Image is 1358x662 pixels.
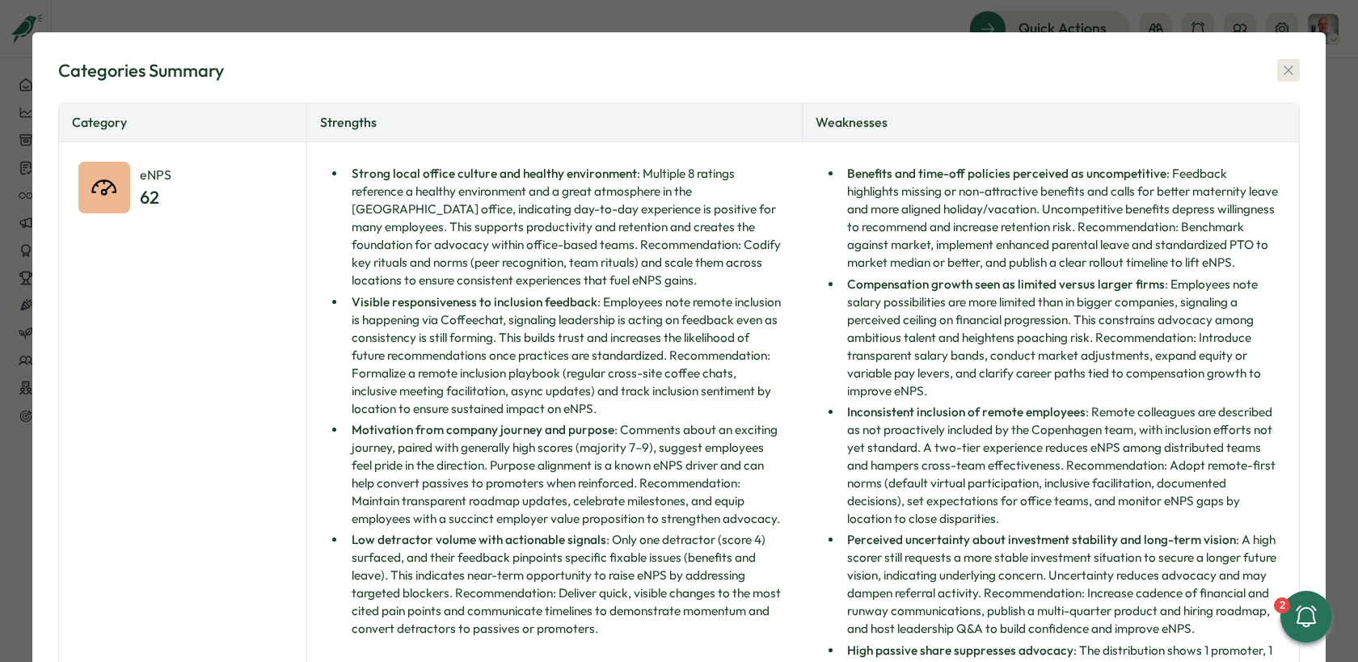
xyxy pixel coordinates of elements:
[58,58,224,83] div: Categories Summary
[847,404,1086,420] strong: Inconsistent inclusion of remote employees
[346,165,783,289] li: : Multiple 8 ratings reference a healthy environment and a great atmosphere in the [GEOGRAPHIC_DA...
[847,532,1236,547] strong: Perceived uncertainty about investment stability and long-term vision
[847,643,1073,658] strong: High passive share suppresses advocacy
[352,166,637,181] strong: Strong local office culture and healthy environment
[1274,597,1290,614] div: 2
[346,531,783,638] li: : Only one detractor (score 4) surfaced, and their feedback pinpoints specific fixable issues (be...
[307,103,803,141] p: Strengths
[346,421,783,528] li: : Comments about an exciting journey, paired with generally high scores (majority 7–9), suggest e...
[352,532,606,547] strong: Low detractor volume with actionable signals
[842,403,1280,528] li: : Remote colleagues are described as not proactively included by the Copenhagen team, with inclus...
[1280,591,1332,643] button: 2
[842,531,1280,638] li: : A high scorer still requests a more stable investment situation to secure a longer future visio...
[842,276,1280,400] li: : Employees note salary possibilities are more limited than in bigger companies, signaling a perc...
[140,165,171,185] p: eNPS
[352,294,597,310] strong: Visible responsiveness to inclusion feedback
[346,293,783,418] li: : Employees note remote inclusion is happening via Coffeechat, signaling leadership is acting on ...
[842,165,1280,272] li: : Feedback highlights missing or non-attractive benefits and calls for better maternity leave and...
[59,103,307,141] p: Category
[140,185,171,210] p: 62
[847,166,1166,181] strong: Benefits and time-off policies perceived as uncompetitive
[803,103,1299,141] p: Weaknesses
[352,422,614,437] strong: Motivation from company journey and purpose
[847,276,1165,292] strong: Compensation growth seen as limited versus larger firms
